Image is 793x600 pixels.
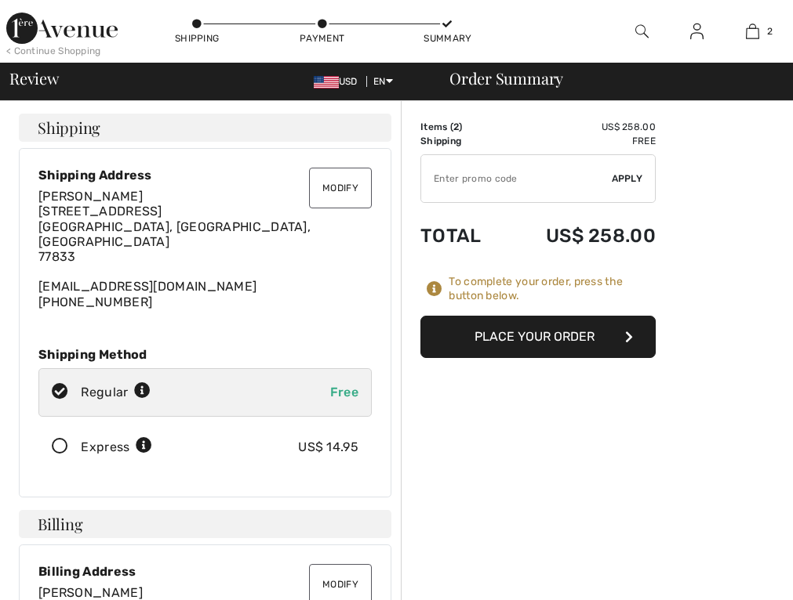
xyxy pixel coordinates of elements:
img: search the website [635,22,649,41]
td: US$ 258.00 [504,120,656,134]
div: Billing Address [38,564,372,579]
button: Place Your Order [420,316,656,358]
div: To complete your order, press the button below. [449,275,656,303]
div: Shipping Method [38,347,372,362]
span: Billing [38,516,82,532]
img: My Info [690,22,704,41]
img: US Dollar [314,76,339,89]
span: 2 [767,24,773,38]
span: 2 [453,121,459,132]
img: My Bag [746,22,759,41]
a: 2 [726,22,780,41]
div: Regular [81,383,151,402]
td: Shipping [420,134,504,148]
td: Free [504,134,656,148]
div: < Continue Shopping [6,44,101,58]
span: Free [330,385,358,399]
img: 1ère Avenue [6,13,118,44]
td: Items ( ) [420,120,504,134]
span: USD [314,76,364,87]
div: Order Summary [431,70,784,86]
span: Shipping [38,120,100,136]
button: Modify [309,168,372,208]
span: Apply [612,172,643,186]
span: [PERSON_NAME] [38,585,143,600]
div: US$ 14.95 [298,438,358,457]
div: Summary [424,31,471,45]
span: Review [9,70,59,86]
div: Shipping Address [38,168,372,183]
td: US$ 258.00 [504,209,656,262]
span: [PERSON_NAME] [38,189,143,204]
div: [EMAIL_ADDRESS][DOMAIN_NAME] [PHONE_NUMBER] [38,189,372,309]
div: Express [81,438,152,457]
a: Sign In [678,22,716,42]
span: [STREET_ADDRESS] [GEOGRAPHIC_DATA], [GEOGRAPHIC_DATA], [GEOGRAPHIC_DATA] 77833 [38,204,311,264]
input: Promo code [421,155,612,202]
td: Total [420,209,504,262]
span: EN [373,76,393,87]
div: Shipping [173,31,220,45]
div: Payment [299,31,346,45]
